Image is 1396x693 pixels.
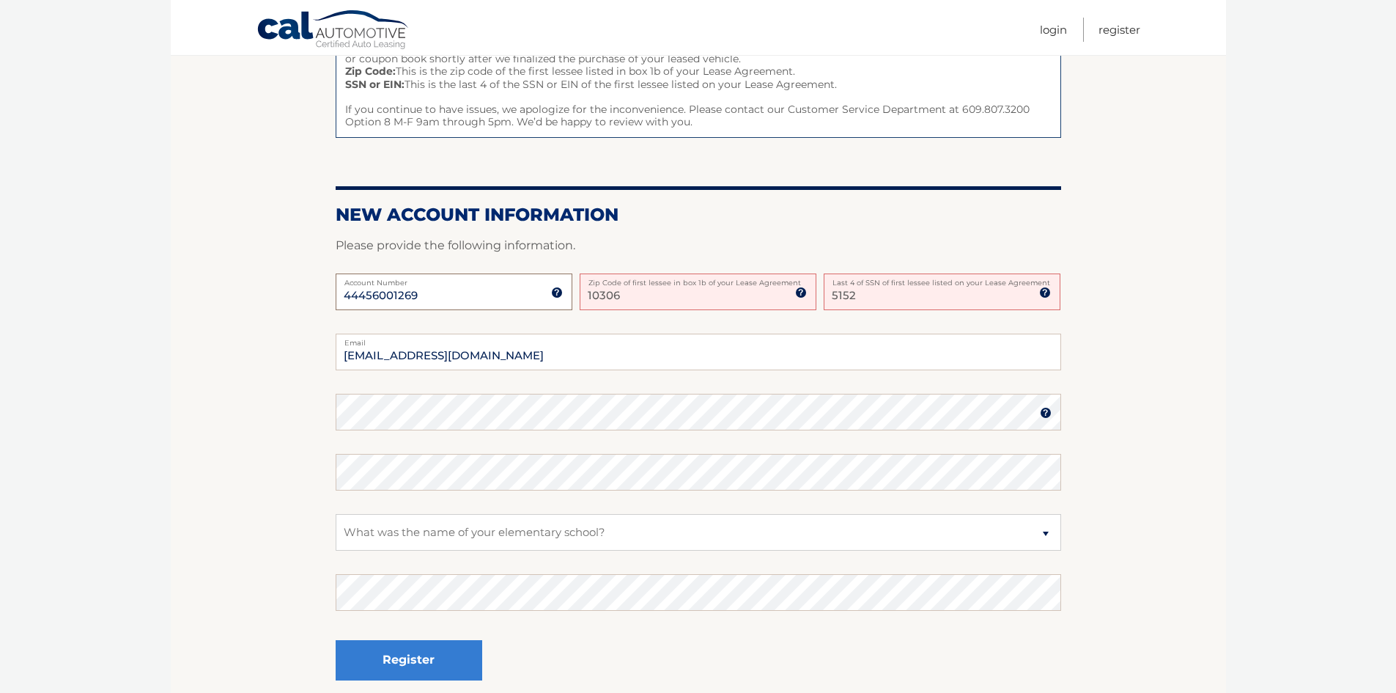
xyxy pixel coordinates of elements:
p: Please provide the following information. [336,235,1061,256]
label: Email [336,334,1061,345]
img: tooltip.svg [1039,287,1051,298]
input: Account Number [336,274,572,310]
input: Email [336,334,1061,370]
label: Last 4 of SSN of first lessee listed on your Lease Agreement [824,274,1060,285]
label: Account Number [336,274,572,285]
img: tooltip.svg [551,287,563,298]
label: Zip Code of first lessee in box 1b of your Lease Agreement [580,274,816,285]
a: Login [1040,18,1067,42]
h2: New Account Information [336,204,1061,226]
input: Zip Code [580,274,816,310]
img: tooltip.svg [795,287,807,298]
span: Some things to keep in mind when creating your profile. This is an 11 digit number starting with ... [336,6,1061,139]
img: tooltip.svg [1040,407,1052,419]
button: Register [336,640,482,681]
strong: Zip Code: [345,65,396,78]
a: Register [1098,18,1140,42]
strong: SSN or EIN: [345,78,405,91]
a: Cal Automotive [256,10,410,52]
input: SSN or EIN (last 4 digits only) [824,274,1060,310]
